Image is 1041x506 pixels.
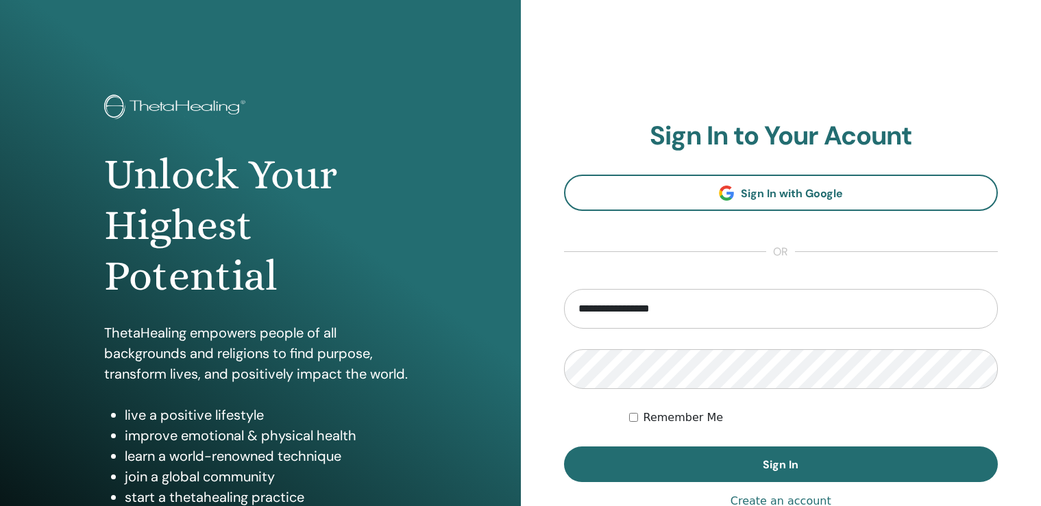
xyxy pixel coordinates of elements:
[629,409,998,426] div: Keep me authenticated indefinitely or until I manually logout
[125,425,417,446] li: improve emotional & physical health
[644,409,724,426] label: Remember Me
[766,244,795,260] span: or
[125,405,417,425] li: live a positive lifestyle
[564,446,999,482] button: Sign In
[564,121,999,152] h2: Sign In to Your Acount
[125,446,417,466] li: learn a world-renowned technique
[104,322,417,384] p: ThetaHealing empowers people of all backgrounds and religions to find purpose, transform lives, a...
[741,186,843,201] span: Sign In with Google
[104,149,417,302] h1: Unlock Your Highest Potential
[564,175,999,211] a: Sign In with Google
[125,466,417,487] li: join a global community
[763,457,798,472] span: Sign In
